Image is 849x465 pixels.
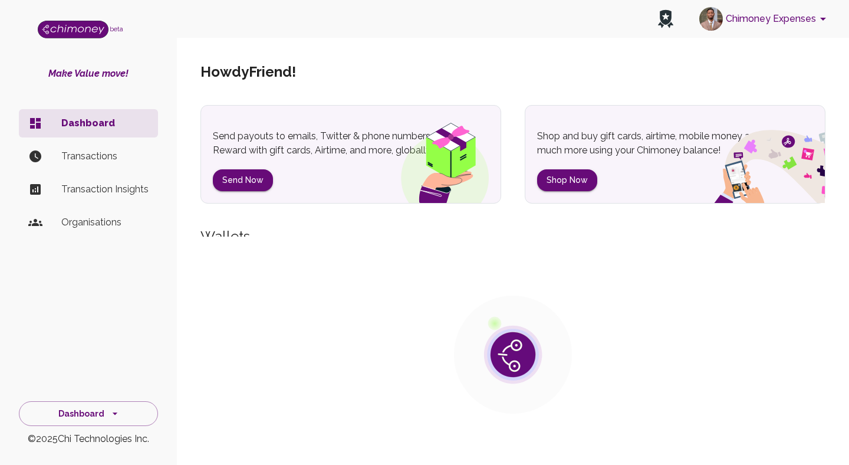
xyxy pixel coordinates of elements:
[110,25,123,32] span: beta
[537,129,767,158] p: Shop and buy gift cards, airtime, mobile money and much more using your Chimoney balance!
[200,227,825,246] h5: Wallets
[61,182,149,197] p: Transaction Insights
[537,169,597,191] button: Shop Now
[61,149,149,163] p: Transactions
[38,21,108,38] img: Logo
[61,116,149,130] p: Dashboard
[699,7,723,31] img: avatar
[683,117,825,203] img: social spend
[695,4,835,34] button: account of current user
[61,215,149,230] p: Organisations
[454,296,572,414] img: public
[380,114,501,203] img: gift box
[200,63,296,81] h5: Howdy Friend !
[213,169,273,191] button: Send Now
[19,401,158,427] button: Dashboard
[213,129,443,158] p: Send payouts to emails, Twitter & phone numbers. Reward with gift cards, Airtime, and more, globa...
